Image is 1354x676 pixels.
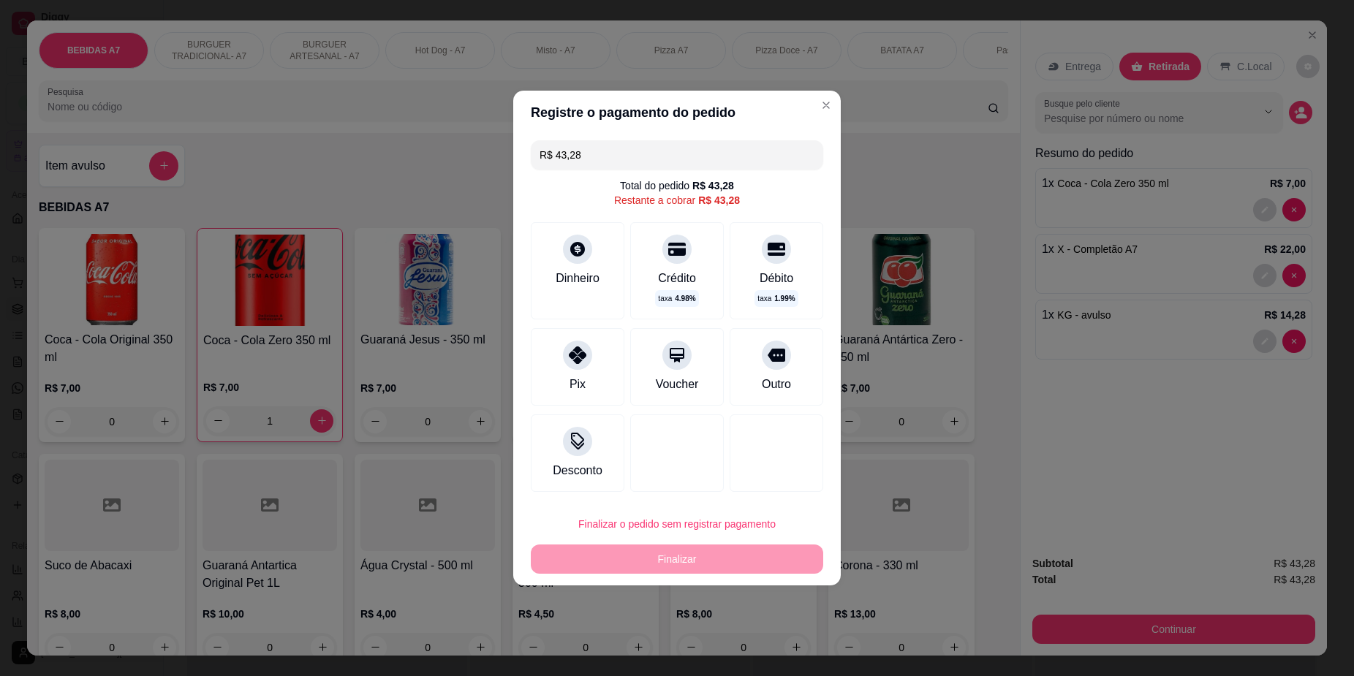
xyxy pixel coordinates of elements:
header: Registre o pagamento do pedido [513,91,841,134]
div: Restante a cobrar [614,193,740,208]
span: 1.99 % [774,293,795,304]
div: R$ 43,28 [698,193,740,208]
div: Voucher [656,376,699,393]
div: Dinheiro [556,270,600,287]
div: Desconto [553,462,602,479]
div: Débito [760,270,793,287]
p: taxa [658,293,695,304]
button: Finalizar o pedido sem registrar pagamento [531,509,823,539]
div: Crédito [658,270,696,287]
div: R$ 43,28 [692,178,734,193]
div: Outro [762,376,791,393]
div: Total do pedido [620,178,734,193]
div: Pix [570,376,586,393]
input: Ex.: hambúrguer de cordeiro [540,140,814,170]
span: 4.98 % [675,293,695,304]
p: taxa [757,293,795,304]
button: Close [814,94,838,117]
